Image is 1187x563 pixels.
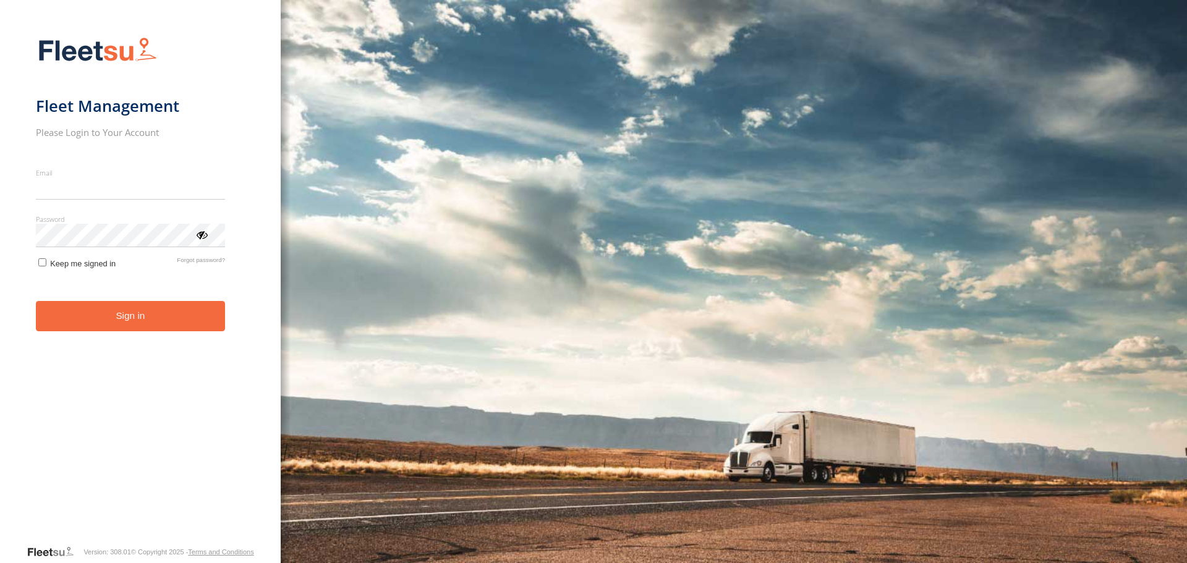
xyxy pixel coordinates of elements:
[36,30,245,544] form: main
[177,256,225,268] a: Forgot password?
[83,548,130,556] div: Version: 308.01
[131,548,254,556] div: © Copyright 2025 -
[36,35,160,66] img: Fleetsu
[27,546,83,558] a: Visit our Website
[36,126,226,138] h2: Please Login to Your Account
[36,96,226,116] h1: Fleet Management
[195,228,208,240] div: ViewPassword
[36,214,226,224] label: Password
[50,259,116,268] span: Keep me signed in
[36,301,226,331] button: Sign in
[36,168,226,177] label: Email
[188,548,253,556] a: Terms and Conditions
[38,258,46,266] input: Keep me signed in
